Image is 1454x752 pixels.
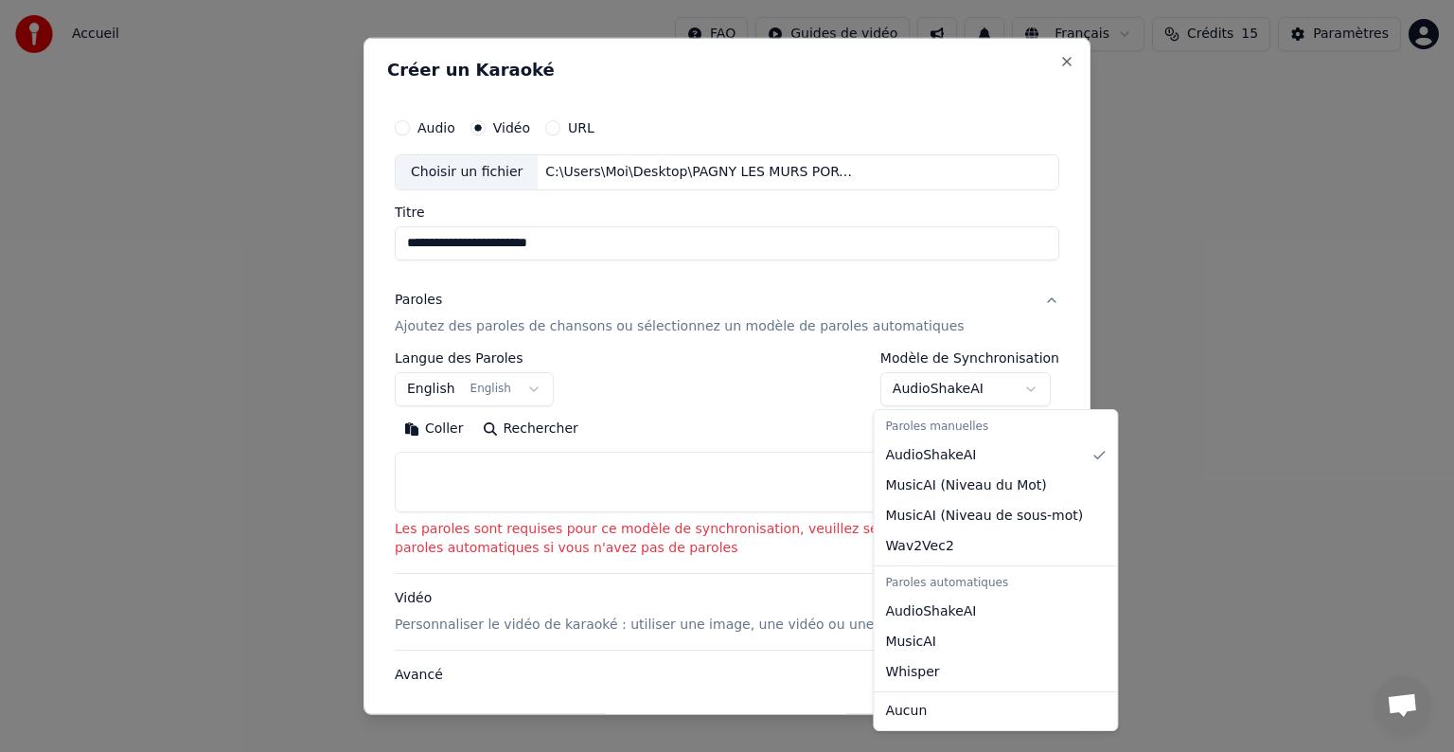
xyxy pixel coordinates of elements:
[885,602,976,621] span: AudioShakeAI
[885,702,927,721] span: Aucun
[885,446,976,465] span: AudioShakeAI
[885,663,939,682] span: Whisper
[878,414,1113,440] div: Paroles manuelles
[885,537,953,556] span: Wav2Vec2
[885,507,1083,526] span: MusicAI ( Niveau de sous-mot )
[885,633,936,652] span: MusicAI
[878,570,1113,597] div: Paroles automatiques
[885,476,1046,495] span: MusicAI ( Niveau du Mot )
